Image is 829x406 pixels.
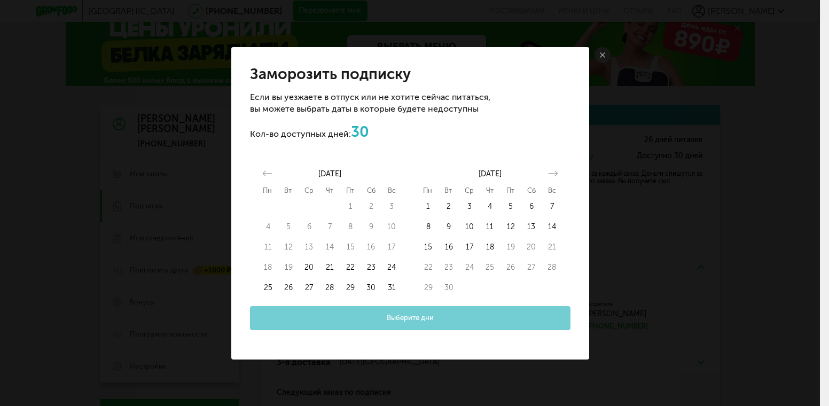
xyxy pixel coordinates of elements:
[250,66,490,83] h2: Заморозить подписку
[500,257,521,278] td: Not available. Friday, September 26, 2025
[521,237,542,257] td: Not available. Saturday, September 20, 2025
[319,257,340,278] button: 21
[361,237,381,257] button: 16
[418,257,439,278] td: Not available. Monday, September 22, 2025
[542,217,562,237] td: Choose Sunday, September 14, 2025 as your start date.
[542,237,562,257] td: Not available. Sunday, September 21, 2025
[258,237,279,257] button: 11
[361,257,381,278] button: 23
[340,237,361,257] td: Not available. Friday, August 15, 2025
[340,278,361,298] button: 29
[299,257,320,278] button: 20
[521,197,542,217] td: Choose Saturday, September 6, 2025 as your start date.
[480,237,500,257] td: Choose Thursday, September 18, 2025 as your start date.
[480,217,500,237] button: 11
[258,217,279,237] button: 4
[319,217,340,237] button: 7
[278,278,299,298] button: 26
[258,168,402,181] div: [DATE]
[340,278,361,298] td: Choose Friday, August 29, 2025 as your start date.
[381,217,402,237] td: Not available. Sunday, August 10, 2025
[351,123,369,140] span: 30
[319,237,340,257] button: 14
[521,217,542,237] td: Choose Saturday, September 13, 2025 as your start date.
[299,257,320,278] td: Choose Wednesday, August 20, 2025 as your start date.
[381,197,402,217] td: Not available. Sunday, August 3, 2025
[521,237,542,257] button: 20
[340,197,361,217] button: 1
[299,217,320,237] button: 6
[500,237,521,257] td: Not available. Friday, September 19, 2025
[459,257,480,278] td: Not available. Wednesday, September 24, 2025
[278,217,299,237] td: Not available. Tuesday, August 5, 2025
[340,257,361,278] td: Choose Friday, August 22, 2025 as your start date.
[542,197,562,217] button: 7
[544,166,562,181] button: Move forward to switch to the next month.
[521,257,542,278] td: Not available. Saturday, September 27, 2025
[418,278,439,298] button: 29
[542,257,562,278] button: 28
[459,197,480,217] button: 3
[542,237,562,257] button: 21
[258,278,279,298] td: Choose Monday, August 25, 2025 as your start date.
[418,237,439,257] button: 15
[340,197,361,217] td: Not available. Friday, August 1, 2025
[500,257,521,278] button: 26
[258,257,279,278] button: 18
[361,217,381,237] td: Not available. Saturday, August 9, 2025
[418,217,439,237] button: 8
[542,197,562,217] td: Choose Sunday, September 7, 2025 as your start date.
[459,217,480,237] td: Choose Wednesday, September 10, 2025 as your start date.
[439,197,459,217] button: 2
[521,197,542,217] button: 6
[361,257,381,278] td: Choose Saturday, August 23, 2025 as your start date.
[278,257,299,278] td: Not available. Tuesday, August 19, 2025
[480,217,500,237] td: Choose Thursday, September 11, 2025 as your start date.
[542,217,562,237] button: 14
[439,197,459,217] td: Choose Tuesday, September 2, 2025 as your start date.
[361,197,381,217] button: 2
[319,237,340,257] td: Not available. Thursday, August 14, 2025
[381,278,402,298] td: Choose Sunday, August 31, 2025 as your start date.
[381,237,402,257] button: 17
[418,197,439,217] button: 1
[500,217,521,237] td: Choose Friday, September 12, 2025 as your start date.
[418,257,439,278] button: 22
[258,237,279,257] td: Not available. Monday, August 11, 2025
[381,217,402,237] button: 10
[521,257,542,278] button: 27
[319,257,340,278] td: Choose Thursday, August 21, 2025 as your start date.
[439,217,459,237] td: Choose Tuesday, September 9, 2025 as your start date.
[381,197,402,217] button: 3
[521,217,542,237] button: 13
[361,278,381,298] td: Choose Saturday, August 30, 2025 as your start date.
[340,217,361,237] button: 8
[319,278,340,298] button: 28
[500,237,521,257] button: 19
[480,197,500,217] td: Choose Thursday, September 4, 2025 as your start date.
[381,257,402,278] button: 24
[340,257,361,278] button: 22
[480,257,500,278] td: Not available. Thursday, September 25, 2025
[250,123,490,140] p: Кол-во доступных дней:
[258,217,279,237] td: Not available. Monday, August 4, 2025
[439,237,459,257] td: Choose Tuesday, September 16, 2025 as your start date.
[361,217,381,237] button: 9
[439,257,459,278] button: 23
[299,237,320,257] td: Not available. Wednesday, August 13, 2025
[439,217,459,237] button: 9
[381,278,402,298] button: 31
[319,217,340,237] td: Not available. Thursday, August 7, 2025
[340,237,361,257] button: 15
[480,197,500,217] button: 4
[319,278,340,298] td: Choose Thursday, August 28, 2025 as your start date.
[480,237,500,257] button: 18
[258,166,277,181] button: Move backward to switch to the previous month.
[439,257,459,278] td: Not available. Tuesday, September 23, 2025
[542,257,562,278] td: Not available. Sunday, September 28, 2025
[459,237,480,257] button: 17
[299,278,320,298] button: 27
[418,217,439,237] td: Choose Monday, September 8, 2025 as your start date.
[500,197,521,217] button: 5
[459,197,480,217] td: Choose Wednesday, September 3, 2025 as your start date.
